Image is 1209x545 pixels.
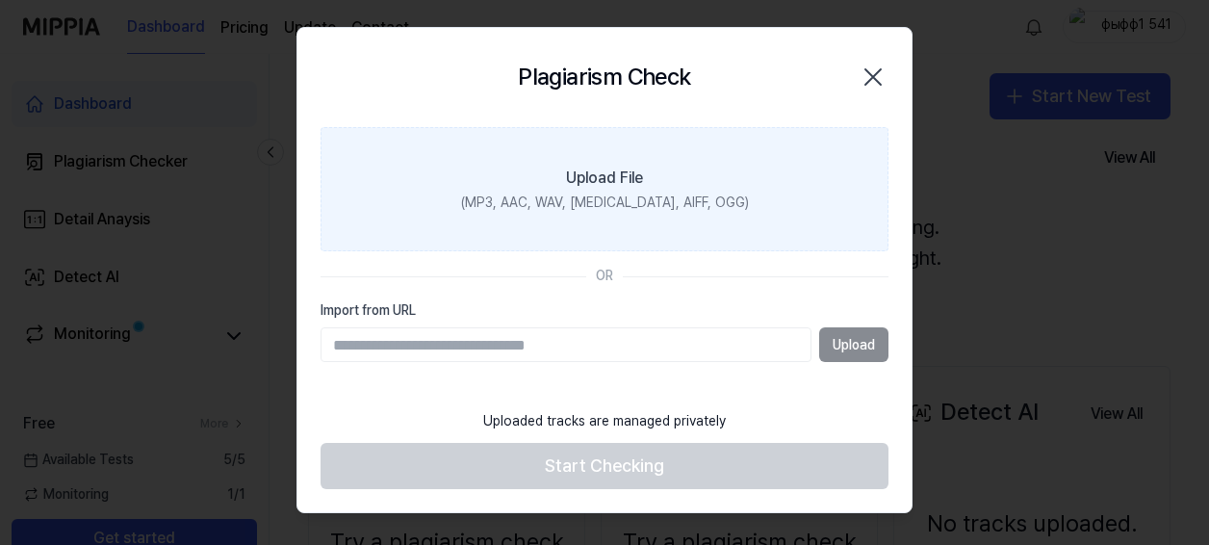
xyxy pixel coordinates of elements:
[596,267,613,286] div: OR
[518,59,690,95] h2: Plagiarism Check
[472,401,737,443] div: Uploaded tracks are managed privately
[321,301,888,321] label: Import from URL
[461,194,749,213] div: (MP3, AAC, WAV, [MEDICAL_DATA], AIFF, OGG)
[566,167,643,190] div: Upload File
